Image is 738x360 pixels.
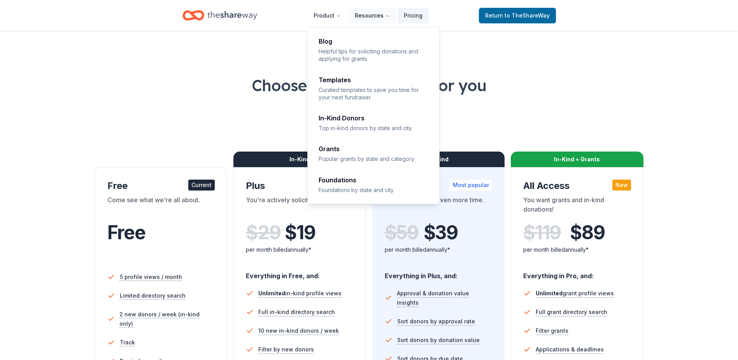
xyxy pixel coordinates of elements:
[308,27,440,205] div: Resources
[536,307,607,317] span: Full grant directory search
[424,222,458,244] span: $ 39
[570,222,605,244] span: $ 89
[319,86,429,101] p: Curated templates to save you time for your next fundraiser
[319,146,429,152] div: Grants
[349,8,396,23] button: Resources
[536,290,614,296] span: grant profile views
[398,8,429,23] a: Pricing
[307,6,429,25] nav: Main
[536,345,604,354] span: Applications & deadlines
[319,38,429,44] div: Blog
[397,289,492,307] span: Approval & donation value insights
[450,180,492,191] div: Most popular
[120,272,182,282] span: 5 profile views / month
[120,291,186,300] span: Limited directory search
[314,141,434,167] a: GrantsPopular grants by state and category
[536,290,563,296] span: Unlimited
[479,8,556,23] a: Returnto TheShareWay
[536,326,568,335] span: Filter grants
[612,180,631,191] div: New
[505,12,550,19] span: to TheShareWay
[485,11,550,20] span: Return
[319,186,429,194] p: Foundations by state and city
[258,290,342,296] span: in-kind profile views
[314,110,434,136] a: In-Kind DonorsTop in-kind donors by state and city
[188,180,215,191] div: Current
[319,77,429,83] div: Templates
[319,124,429,132] p: Top in-kind donors by state and city
[314,72,434,106] a: TemplatesCurated templates to save you time for your next fundraiser
[31,74,707,96] h1: Choose the perfect plan for you
[397,335,480,345] span: Sort donors by donation value
[523,265,631,281] div: Everything in Pro, and:
[182,6,257,25] a: Home
[233,152,366,167] div: In-Kind
[319,155,429,162] p: Popular grants by state and category
[246,265,354,281] div: Everything in Free, and:
[397,317,475,326] span: Sort donors by approval rate
[385,195,493,217] div: You want to save even more time.
[307,8,347,23] button: Product
[523,245,631,254] div: per month billed annually*
[523,195,631,217] div: You want grants and in-kind donations!
[319,115,429,121] div: In-Kind Donors
[107,195,215,217] div: Come see what we're all about.
[511,152,643,167] div: In-Kind + Grants
[246,195,354,217] div: You're actively soliciting donations.
[258,345,314,354] span: Filter by new donors
[107,180,215,192] div: Free
[258,290,285,296] span: Unlimited
[258,326,339,335] span: 10 new in-kind donors / week
[246,245,354,254] div: per month billed annually*
[319,48,429,63] p: Helpful tips for soliciting donations and applying for grants
[314,172,434,198] a: FoundationsFoundations by state and city
[319,177,429,183] div: Foundations
[119,310,215,328] span: 2 new donors / week (in-kind only)
[314,34,434,67] a: BlogHelpful tips for soliciting donations and applying for grants
[523,180,631,192] div: All Access
[120,338,135,347] span: Track
[246,180,354,192] div: Plus
[285,222,315,244] span: $ 19
[385,245,493,254] div: per month billed annually*
[258,307,335,317] span: Full in-kind directory search
[385,265,493,281] div: Everything in Plus, and:
[107,221,145,244] span: Free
